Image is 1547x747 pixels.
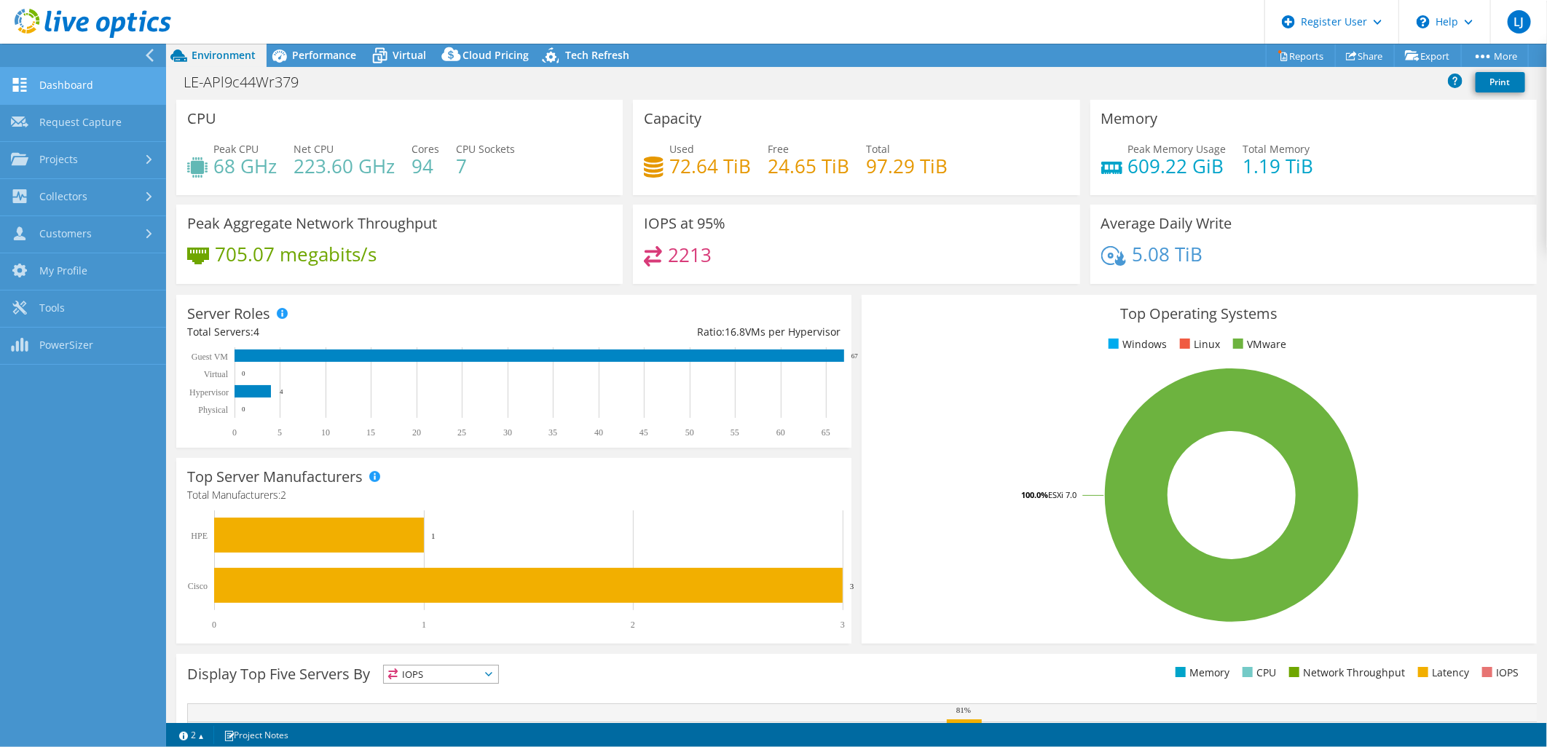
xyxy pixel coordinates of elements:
[873,306,1526,322] h3: Top Operating Systems
[431,531,436,540] text: 1
[1414,665,1469,681] li: Latency
[1417,15,1430,28] svg: \n
[187,216,437,232] h3: Peak Aggregate Network Throughput
[213,726,299,744] a: Project Notes
[169,726,214,744] a: 2
[644,111,701,127] h3: Capacity
[213,142,259,156] span: Peak CPU
[294,142,334,156] span: Net CPU
[280,388,283,395] text: 4
[956,705,971,714] text: 81%
[594,427,603,438] text: 40
[841,620,845,630] text: 3
[1128,158,1227,174] h4: 609.22 GiB
[1266,44,1336,67] a: Reports
[1176,336,1220,352] li: Linux
[189,387,229,398] text: Hypervisor
[187,469,363,485] h3: Top Server Manufacturers
[768,142,789,156] span: Free
[685,427,694,438] text: 50
[412,427,421,438] text: 20
[412,142,439,156] span: Cores
[393,48,426,62] span: Virtual
[644,216,725,232] h3: IOPS at 95%
[321,427,330,438] text: 10
[1286,665,1405,681] li: Network Throughput
[204,369,229,379] text: Virtual
[1101,216,1232,232] h3: Average Daily Write
[513,324,840,340] div: Ratio: VMs per Hypervisor
[1101,111,1158,127] h3: Memory
[462,48,529,62] span: Cloud Pricing
[631,620,635,630] text: 2
[1508,10,1531,33] span: LJ
[422,620,426,630] text: 1
[866,158,948,174] h4: 97.29 TiB
[1476,72,1525,92] a: Print
[456,158,515,174] h4: 7
[668,247,712,263] h4: 2213
[213,158,277,174] h4: 68 GHz
[366,427,375,438] text: 15
[294,158,395,174] h4: 223.60 GHz
[639,427,648,438] text: 45
[384,665,498,683] span: IOPS
[232,427,237,438] text: 0
[1229,336,1286,352] li: VMware
[187,324,513,340] div: Total Servers:
[412,158,439,174] h4: 94
[456,142,515,156] span: CPU Sockets
[503,427,512,438] text: 30
[768,158,849,174] h4: 24.65 TiB
[1132,246,1202,262] h4: 5.08 TiB
[1172,665,1229,681] li: Memory
[725,325,745,339] span: 16.8
[1239,665,1276,681] li: CPU
[292,48,356,62] span: Performance
[187,111,216,127] h3: CPU
[242,406,245,413] text: 0
[1105,336,1167,352] li: Windows
[1021,489,1048,500] tspan: 100.0%
[280,488,286,502] span: 2
[548,427,557,438] text: 35
[188,581,208,591] text: Cisco
[187,306,270,322] h3: Server Roles
[1335,44,1395,67] a: Share
[1243,142,1310,156] span: Total Memory
[177,74,321,90] h1: LE-APl9c44Wr379
[1461,44,1529,67] a: More
[192,352,228,362] text: Guest VM
[565,48,629,62] span: Tech Refresh
[198,405,228,415] text: Physical
[212,620,216,630] text: 0
[851,352,859,360] text: 67
[776,427,785,438] text: 60
[191,531,208,541] text: HPE
[1048,489,1076,500] tspan: ESXi 7.0
[850,582,854,590] text: 3
[1479,665,1519,681] li: IOPS
[192,48,256,62] span: Environment
[277,427,282,438] text: 5
[1243,158,1314,174] h4: 1.19 TiB
[215,246,377,262] h4: 705.07 megabits/s
[1128,142,1227,156] span: Peak Memory Usage
[1394,44,1462,67] a: Export
[669,158,751,174] h4: 72.64 TiB
[457,427,466,438] text: 25
[187,487,841,503] h4: Total Manufacturers:
[669,142,694,156] span: Used
[253,325,259,339] span: 4
[731,427,739,438] text: 55
[866,142,890,156] span: Total
[242,370,245,377] text: 0
[822,427,830,438] text: 65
